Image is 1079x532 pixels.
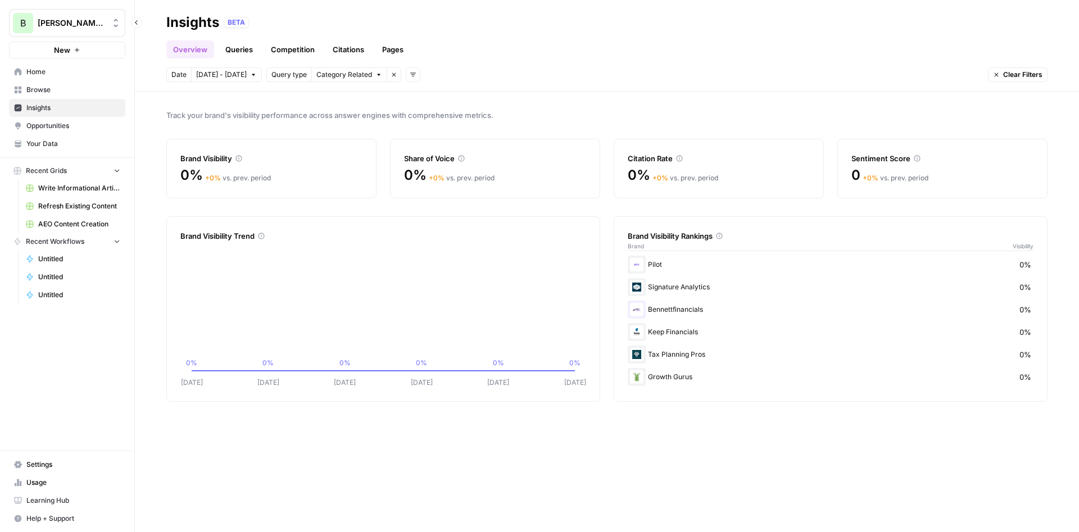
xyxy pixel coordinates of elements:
button: Category Related [311,67,387,82]
span: Home [26,67,120,77]
tspan: 0% [186,358,197,367]
span: Visibility [1013,242,1033,251]
span: 0% [1019,326,1031,338]
div: Brand Visibility [180,153,362,164]
a: Untitled [21,250,125,268]
button: Recent Workflows [9,233,125,250]
img: 6afmd12b2afwbbp9m9vrg65ncgct [630,280,643,294]
img: vqzwavkrg9ywhnt1f5bp2h0m2m65 [630,303,643,316]
a: Overview [166,40,214,58]
span: B [20,16,26,30]
span: + 0 % [863,174,878,182]
a: Usage [9,474,125,492]
span: 0% [1019,371,1031,383]
span: + 0 % [205,174,221,182]
div: Brand Visibility Rankings [628,230,1033,242]
div: Tax Planning Pros [628,345,1033,363]
span: 0% [180,166,203,184]
div: BETA [224,17,249,28]
a: Untitled [21,286,125,304]
a: Write Informational Article (1) [21,179,125,197]
span: Query type [271,70,307,80]
button: New [9,42,125,58]
span: Untitled [38,290,120,300]
a: Citations [326,40,371,58]
span: 0 [851,166,860,184]
div: Insights [166,13,219,31]
span: Learning Hub [26,495,120,506]
span: Refresh Existing Content [38,201,120,211]
a: Insights [9,99,125,117]
span: Brand [628,242,644,251]
a: Untitled [21,268,125,286]
div: Share of Voice [404,153,586,164]
span: Clear Filters [1003,70,1042,80]
tspan: 0% [493,358,504,367]
span: Recent Workflows [26,237,84,247]
tspan: 0% [262,358,274,367]
div: vs. prev. period [429,173,495,183]
span: Usage [26,478,120,488]
tspan: [DATE] [411,378,433,387]
button: [DATE] - [DATE] [191,67,262,82]
button: Help + Support [9,510,125,528]
a: AEO Content Creation [21,215,125,233]
div: Keep Financials [628,323,1033,341]
span: 0% [628,166,650,184]
span: + 0 % [652,174,668,182]
button: Workspace: Bennett Financials [9,9,125,37]
a: Home [9,63,125,81]
div: Sentiment Score [851,153,1033,164]
div: Brand Visibility Trend [180,230,586,242]
tspan: [DATE] [334,378,356,387]
span: Settings [26,460,120,470]
span: [DATE] - [DATE] [196,70,247,80]
tspan: [DATE] [564,378,586,387]
tspan: [DATE] [257,378,279,387]
span: Untitled [38,254,120,264]
a: Refresh Existing Content [21,197,125,215]
img: gzakf32v0cf42zgh05s6c30z557b [630,258,643,271]
span: 0% [404,166,427,184]
span: Write Informational Article (1) [38,183,120,193]
span: Recent Grids [26,166,67,176]
span: [PERSON_NAME] Financials [38,17,106,29]
span: Insights [26,103,120,113]
img: 70yz1ipe7pi347xbb4k98oqotd3p [630,348,643,361]
span: 0% [1019,281,1031,293]
span: Browse [26,85,120,95]
div: vs. prev. period [205,173,271,183]
a: Browse [9,81,125,99]
tspan: 0% [416,358,427,367]
img: g222nloxeooqri9m0jfxcyiqs737 [630,370,643,384]
tspan: 0% [339,358,351,367]
span: 0% [1019,259,1031,270]
a: Settings [9,456,125,474]
tspan: 0% [569,358,581,367]
span: Untitled [38,272,120,282]
span: 0% [1019,349,1031,360]
span: AEO Content Creation [38,219,120,229]
a: Your Data [9,135,125,153]
span: Help + Support [26,513,120,524]
div: Citation Rate [628,153,810,164]
span: Track your brand's visibility performance across answer engines with comprehensive metrics. [166,110,1048,121]
button: Recent Grids [9,162,125,179]
div: Signature Analytics [628,278,1033,296]
a: Opportunities [9,117,125,135]
span: + 0 % [429,174,445,182]
span: Your Data [26,139,120,149]
span: Date [171,70,187,80]
div: Pilot [628,256,1033,274]
span: New [54,44,70,56]
span: Opportunities [26,121,120,131]
div: Bennettfinancials [628,301,1033,319]
a: Pages [375,40,410,58]
a: Learning Hub [9,492,125,510]
div: vs. prev. period [863,173,928,183]
a: Competition [264,40,321,58]
tspan: [DATE] [181,378,203,387]
span: Category Related [316,70,372,80]
button: Clear Filters [988,67,1048,82]
span: 0% [1019,304,1031,315]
